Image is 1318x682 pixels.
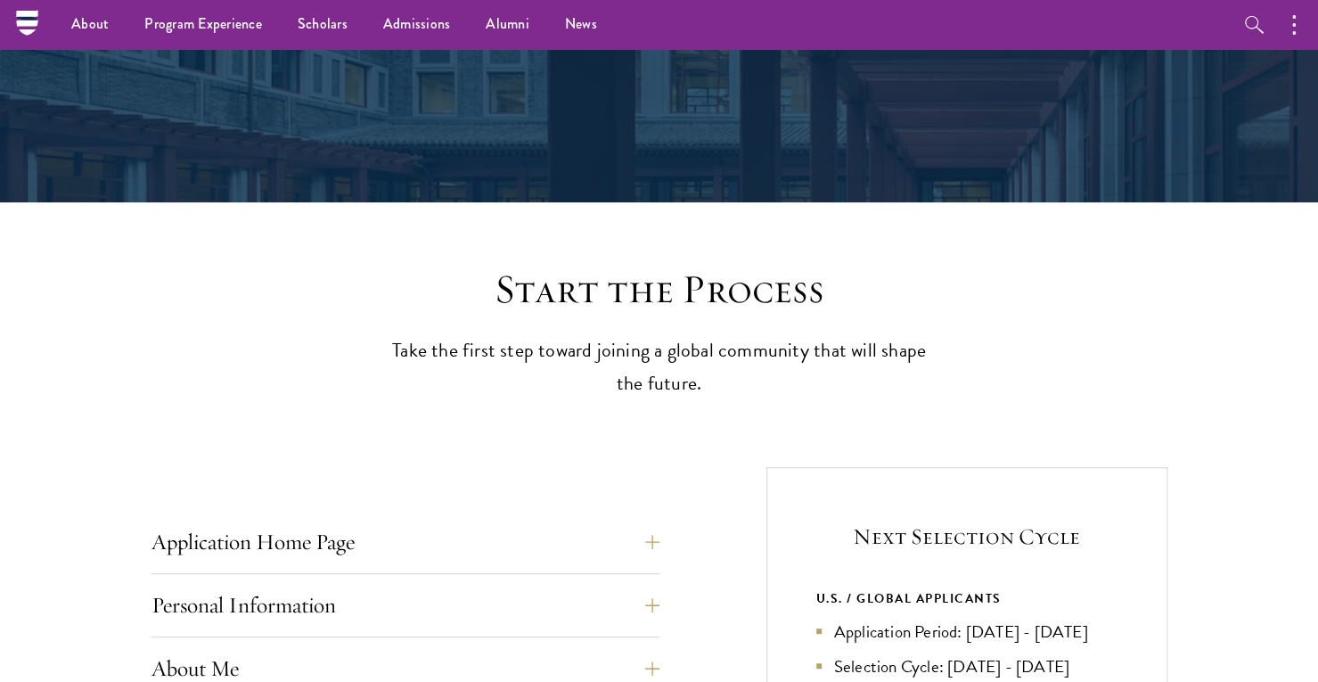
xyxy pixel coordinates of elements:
[151,584,659,627] button: Personal Information
[383,334,936,400] p: Take the first step toward joining a global community that will shape the future.
[816,588,1117,610] div: U.S. / GLOBAL APPLICANTS
[151,521,659,563] button: Application Home Page
[816,619,1117,645] li: Application Period: [DATE] - [DATE]
[383,265,936,315] h2: Start the Process
[816,522,1117,552] h5: Next Selection Cycle
[816,653,1117,679] li: Selection Cycle: [DATE] - [DATE]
